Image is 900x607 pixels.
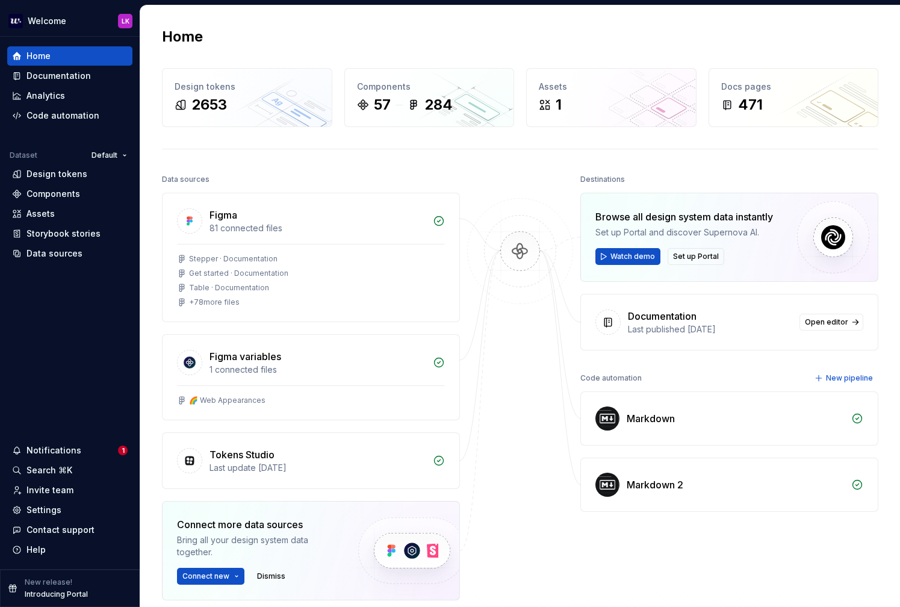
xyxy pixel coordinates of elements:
div: Home [26,50,51,62]
div: Assets [539,81,684,93]
div: Figma [209,208,237,222]
div: Storybook stories [26,228,101,240]
div: Design tokens [175,81,320,93]
a: Docs pages471 [709,68,879,127]
div: 81 connected files [209,222,426,234]
a: Settings [7,500,132,520]
div: Get started · Documentation [189,269,288,278]
p: Introducing Portal [25,590,88,599]
button: Help [7,540,132,559]
div: 1 [556,95,562,114]
div: Invite team [26,484,73,496]
div: Figma variables [209,349,281,364]
span: 1 [118,446,128,455]
a: Code automation [7,106,132,125]
div: + 78 more files [189,297,240,307]
div: Analytics [26,90,65,102]
a: Components57284 [344,68,515,127]
div: Docs pages [721,81,866,93]
div: Dataset [10,151,37,160]
div: Contact support [26,524,95,536]
div: Assets [26,208,55,220]
div: Documentation [628,309,697,323]
a: Figma variables1 connected files🌈 Web Appearances [162,334,460,420]
div: Table · Documentation [189,283,269,293]
button: Dismiss [252,568,291,585]
span: Watch demo [610,252,655,261]
button: Notifications1 [7,441,132,460]
div: 🌈 Web Appearances [189,396,265,405]
div: 2653 [191,95,227,114]
p: New release! [25,577,72,587]
a: Design tokens2653 [162,68,332,127]
button: Default [86,147,132,164]
div: Data sources [162,171,209,188]
div: Browse all design system data instantly [595,210,773,224]
div: LK [122,16,129,26]
a: Documentation [7,66,132,86]
h2: Home [162,27,203,46]
span: Connect new [182,571,229,581]
button: WelcomeLK [2,8,137,34]
div: Help [26,544,46,556]
a: Assets [7,204,132,223]
a: Home [7,46,132,66]
button: Set up Portal [668,248,724,265]
div: Bring all your design system data together. [177,534,338,558]
div: Set up Portal and discover Supernova AI. [595,226,773,238]
div: Connect more data sources [177,517,338,532]
div: Components [26,188,80,200]
a: Figma81 connected filesStepper · DocumentationGet started · DocumentationTable · Documentation+78... [162,193,460,322]
a: Tokens StudioLast update [DATE] [162,432,460,489]
button: Contact support [7,520,132,540]
a: Invite team [7,481,132,500]
span: Dismiss [257,571,285,581]
div: Markdown [627,411,675,426]
span: Default [92,151,117,160]
div: Destinations [580,171,625,188]
button: New pipeline [811,370,878,387]
span: Set up Portal [673,252,719,261]
div: 471 [738,95,763,114]
div: Last update [DATE] [209,462,426,474]
div: Data sources [26,247,82,260]
button: Watch demo [595,248,660,265]
a: Data sources [7,244,132,263]
div: Code automation [26,110,99,122]
div: Tokens Studio [209,447,275,462]
a: Components [7,184,132,204]
button: Connect new [177,568,244,585]
div: Stepper · Documentation [189,254,278,264]
div: Search ⌘K [26,464,72,476]
div: Code automation [580,370,642,387]
div: Settings [26,504,61,516]
div: 284 [424,95,453,114]
div: Notifications [26,444,81,456]
a: Assets1 [526,68,697,127]
button: Search ⌘K [7,461,132,480]
div: 1 connected files [209,364,426,376]
span: Open editor [805,317,848,327]
div: Documentation [26,70,91,82]
a: Storybook stories [7,224,132,243]
div: Last published [DATE] [628,323,792,335]
div: Components [357,81,502,93]
div: Welcome [28,15,66,27]
div: Design tokens [26,168,87,180]
a: Design tokens [7,164,132,184]
div: 57 [374,95,391,114]
a: Analytics [7,86,132,105]
img: 605a6a57-6d48-4b1b-b82b-b0bc8b12f237.png [8,14,23,28]
span: New pipeline [826,373,873,383]
div: Markdown 2 [627,478,683,492]
a: Open editor [799,314,863,331]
